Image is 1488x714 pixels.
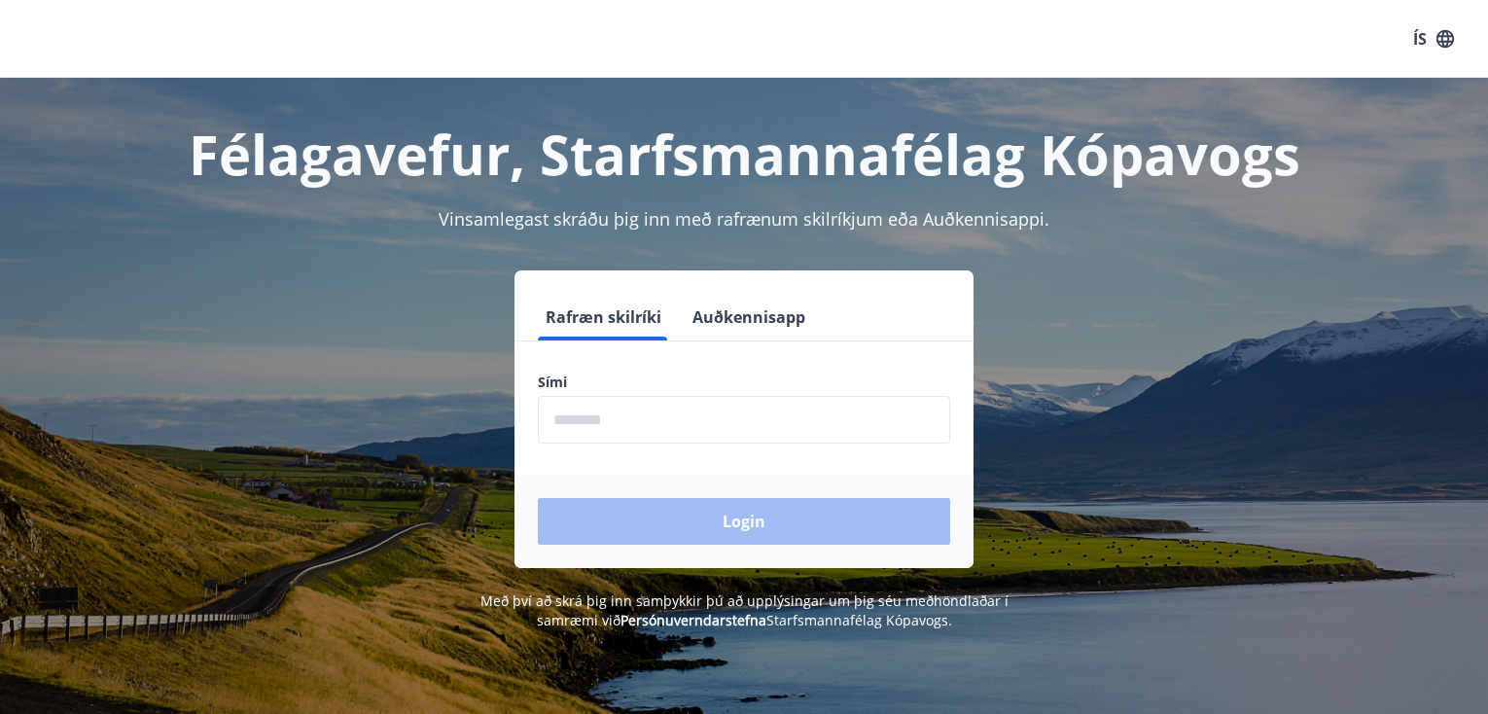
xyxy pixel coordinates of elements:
[480,591,1009,629] span: Með því að skrá þig inn samþykkir þú að upplýsingar um þig séu meðhöndlaðar í samræmi við Starfsm...
[439,207,1049,231] span: Vinsamlegast skráðu þig inn með rafrænum skilríkjum eða Auðkennisappi.
[620,611,766,629] a: Persónuverndarstefna
[538,373,950,392] label: Sími
[538,294,669,340] button: Rafræn skilríki
[67,117,1421,191] h1: Félagavefur, Starfsmannafélag Kópavogs
[685,294,813,340] button: Auðkennisapp
[1402,21,1465,56] button: ÍS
